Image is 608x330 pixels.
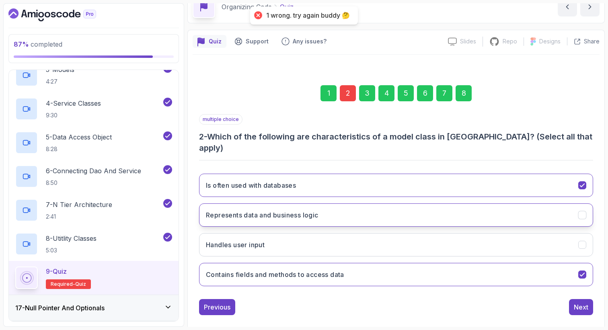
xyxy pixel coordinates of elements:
p: Organizing Code [222,2,272,12]
p: 5:03 [46,246,97,254]
button: 3-Models4:27 [15,64,172,86]
button: Next [569,299,593,315]
button: 9-QuizRequired-quiz [15,266,172,289]
div: 8 [456,85,472,101]
p: 8 - Utitlity Classes [46,234,97,243]
p: Support [246,37,269,45]
button: Represents data and business logic [199,203,593,227]
span: Required- [51,281,75,287]
p: 2:41 [46,213,112,221]
p: Repo [503,37,517,45]
button: 6-Connecting Dao And Service8:50 [15,165,172,188]
button: 8-Utitlity Classes5:03 [15,233,172,255]
div: 4 [378,85,394,101]
button: 5-Data Access Object8:28 [15,131,172,154]
p: Quiz [209,37,222,45]
p: Slides [460,37,476,45]
span: quiz [75,281,86,287]
div: 6 [417,85,433,101]
div: 2 [340,85,356,101]
button: Share [567,37,600,45]
button: Feedback button [277,35,331,48]
button: Previous [199,299,235,315]
h3: Represents data and business logic [206,210,318,220]
p: 9:30 [46,111,101,119]
span: 87 % [14,40,29,48]
button: 7-N Tier Architecture2:41 [15,199,172,221]
p: 7 - N Tier Architecture [46,200,112,209]
p: 5 - Data Access Object [46,132,112,142]
h3: Is often used with databases [206,180,296,190]
h3: Handles user input [206,240,265,250]
button: Support button [230,35,273,48]
p: Share [584,37,600,45]
p: 8:28 [46,145,112,153]
button: quiz button [193,35,226,48]
a: Dashboard [8,8,115,21]
div: Next [574,302,588,312]
button: Is often used with databases [199,174,593,197]
button: Contains fields and methods to access data [199,263,593,286]
p: Any issues? [293,37,327,45]
div: 1 wrong. try again buddy 🤔 [266,11,350,20]
div: Previous [204,302,230,312]
p: multiple choice [199,114,242,125]
h3: 17 - Null Pointer And Optionals [15,303,105,313]
p: 8:50 [46,179,141,187]
div: 5 [398,85,414,101]
div: 3 [359,85,375,101]
p: 4:27 [46,78,74,86]
p: 9 - Quiz [46,266,67,276]
button: 17-Null Pointer And Optionals [9,295,179,321]
button: Handles user input [199,233,593,256]
div: 1 [320,85,337,101]
span: completed [14,40,62,48]
p: 6 - Connecting Dao And Service [46,166,141,176]
h3: Contains fields and methods to access data [206,270,344,279]
p: Designs [539,37,561,45]
p: 4 - Service Classes [46,98,101,108]
div: 7 [436,85,452,101]
button: 4-Service Classes9:30 [15,98,172,120]
h3: 2 - Which of the following are characteristics of a model class in [GEOGRAPHIC_DATA]? (Select all... [199,131,593,154]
